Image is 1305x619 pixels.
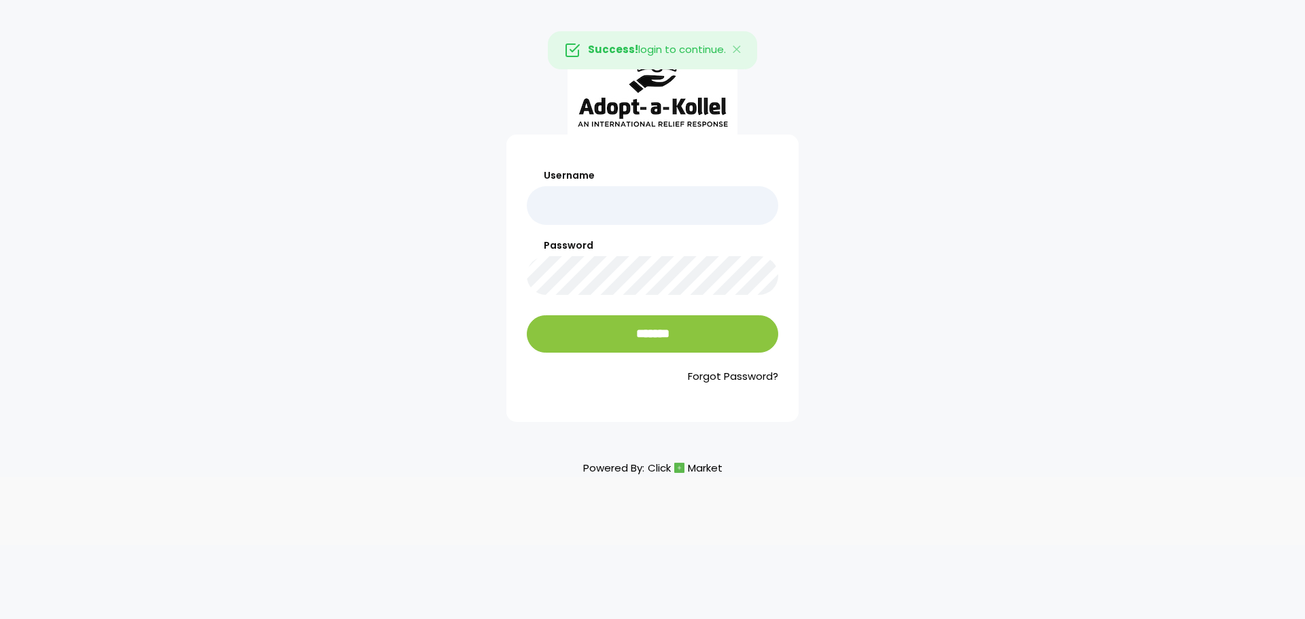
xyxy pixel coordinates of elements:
img: aak_logo_sm.jpeg [568,37,737,135]
a: ClickMarket [648,459,723,477]
a: Forgot Password? [527,369,778,385]
p: Powered By: [583,459,723,477]
label: Username [527,169,778,183]
div: login to continue. [548,31,757,69]
img: cm_icon.png [674,463,684,473]
button: Close [718,32,757,69]
label: Password [527,238,778,253]
strong: Success! [588,42,638,56]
